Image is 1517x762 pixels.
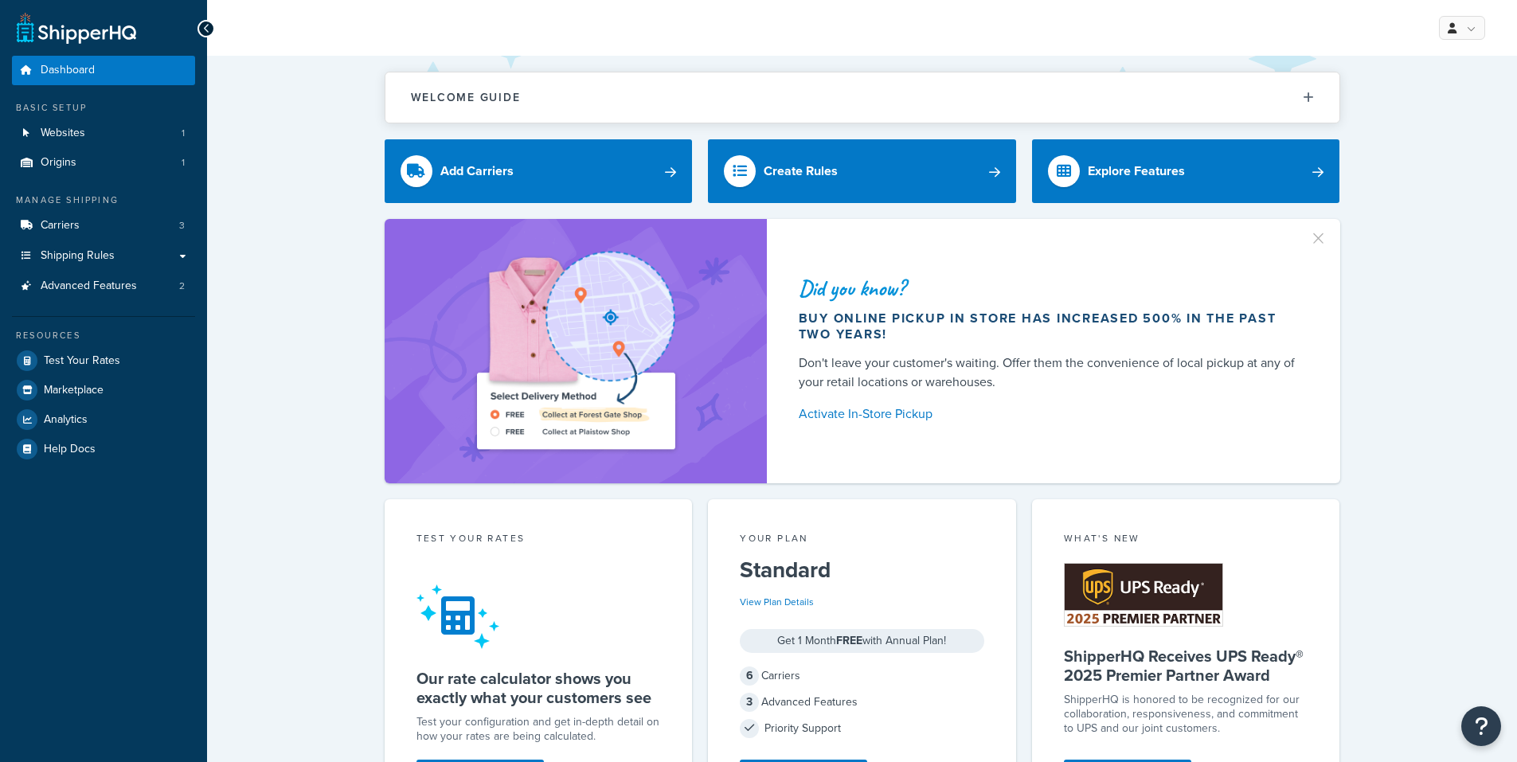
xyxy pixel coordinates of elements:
[12,119,195,148] a: Websites1
[41,64,95,77] span: Dashboard
[44,384,104,397] span: Marketplace
[416,715,661,744] div: Test your configuration and get in-depth detail on how your rates are being calculated.
[740,595,814,609] a: View Plan Details
[799,354,1302,392] div: Don't leave your customer's waiting. Offer them the convenience of local pickup at any of your re...
[440,160,514,182] div: Add Carriers
[182,127,185,140] span: 1
[1461,706,1501,746] button: Open Resource Center
[764,160,838,182] div: Create Rules
[179,279,185,293] span: 2
[12,346,195,375] a: Test Your Rates
[1064,647,1308,685] h5: ShipperHQ Receives UPS Ready® 2025 Premier Partner Award
[740,557,984,583] h5: Standard
[740,666,759,686] span: 6
[416,531,661,549] div: Test your rates
[12,435,195,463] a: Help Docs
[12,119,195,148] li: Websites
[12,56,195,85] a: Dashboard
[836,632,862,649] strong: FREE
[41,249,115,263] span: Shipping Rules
[740,629,984,653] div: Get 1 Month with Annual Plan!
[44,413,88,427] span: Analytics
[41,127,85,140] span: Websites
[1064,531,1308,549] div: What's New
[12,405,195,434] a: Analytics
[12,148,195,178] li: Origins
[740,665,984,687] div: Carriers
[799,311,1302,342] div: Buy online pickup in store has increased 500% in the past two years!
[12,193,195,207] div: Manage Shipping
[708,139,1016,203] a: Create Rules
[12,211,195,240] a: Carriers3
[41,156,76,170] span: Origins
[12,241,195,271] a: Shipping Rules
[41,219,80,233] span: Carriers
[432,243,720,459] img: ad-shirt-map-b0359fc47e01cab431d101c4b569394f6a03f54285957d908178d52f29eb9668.png
[740,693,759,712] span: 3
[1032,139,1340,203] a: Explore Features
[740,691,984,713] div: Advanced Features
[740,531,984,549] div: Your Plan
[179,219,185,233] span: 3
[182,156,185,170] span: 1
[1064,693,1308,736] p: ShipperHQ is honored to be recognized for our collaboration, responsiveness, and commitment to UP...
[385,139,693,203] a: Add Carriers
[12,272,195,301] li: Advanced Features
[385,72,1339,123] button: Welcome Guide
[12,148,195,178] a: Origins1
[41,279,137,293] span: Advanced Features
[12,101,195,115] div: Basic Setup
[1088,160,1185,182] div: Explore Features
[12,329,195,342] div: Resources
[44,354,120,368] span: Test Your Rates
[799,277,1302,299] div: Did you know?
[44,443,96,456] span: Help Docs
[12,211,195,240] li: Carriers
[411,92,521,104] h2: Welcome Guide
[740,717,984,740] div: Priority Support
[799,403,1302,425] a: Activate In-Store Pickup
[12,272,195,301] a: Advanced Features2
[416,669,661,707] h5: Our rate calculator shows you exactly what your customers see
[12,376,195,404] a: Marketplace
